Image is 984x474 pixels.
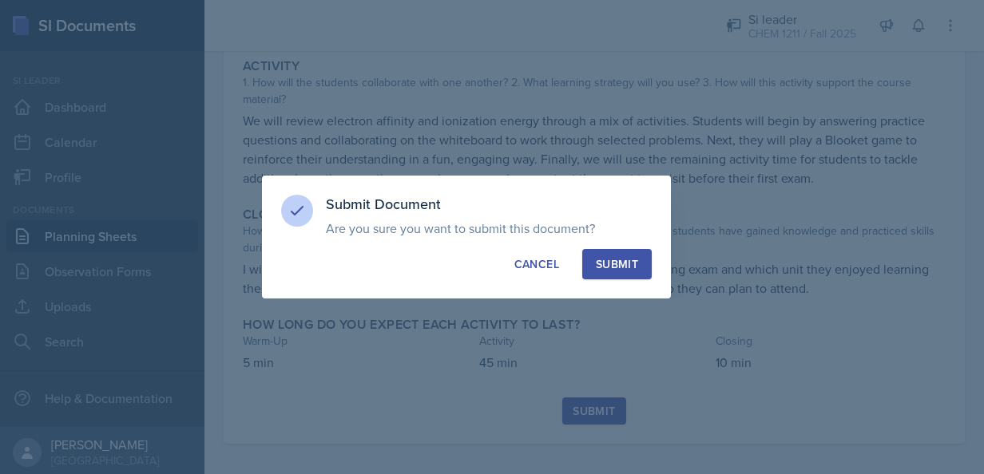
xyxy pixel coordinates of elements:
[582,249,652,279] button: Submit
[596,256,638,272] div: Submit
[514,256,559,272] div: Cancel
[501,249,573,279] button: Cancel
[326,220,652,236] p: Are you sure you want to submit this document?
[326,195,652,214] h3: Submit Document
